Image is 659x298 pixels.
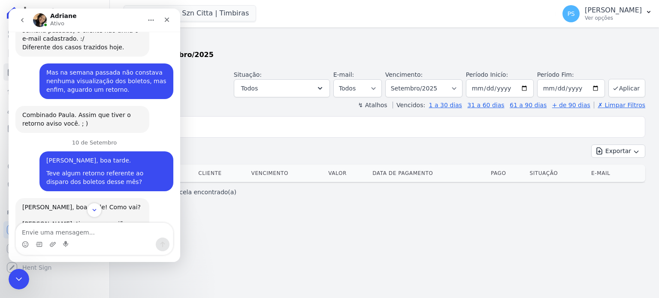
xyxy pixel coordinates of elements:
[393,102,425,108] label: Vencidos:
[3,177,106,194] a: Negativação
[385,71,423,78] label: Vencimento:
[567,11,574,17] span: PS
[14,9,134,43] div: [PERSON_NAME], o caso enviado na semana passado, o cliente não tinha o e-mail cadastrado. :/ Dife...
[487,165,526,182] th: Pago
[7,55,165,97] div: Paula diz…
[325,165,369,182] th: Valor
[3,221,106,238] a: Recebíveis
[134,188,236,196] p: Nenhum(a) parcela encontrado(a)
[608,79,645,97] button: Aplicar
[429,102,462,108] a: 1 a 30 dias
[38,60,158,85] div: Mas na semana passada não constava nenhuma visualização dos boletos, mas enfim, aguardo um retorno.
[526,165,588,182] th: Situação
[42,11,56,19] p: Ativo
[552,102,590,108] a: + de 90 dias
[537,70,605,79] label: Período Fim:
[3,26,106,43] a: Visão Geral
[134,3,151,20] button: Início
[154,51,214,59] strong: Setembro/2025
[41,232,48,239] button: Upload do anexo
[594,102,645,108] a: ✗ Limpar Filtros
[139,118,641,135] input: Buscar por nome do lote ou do cliente
[7,4,141,48] div: [PERSON_NAME], o caso enviado na semana passado, o cliente não tinha o e-mail cadastrado. :/Difer...
[7,190,165,291] div: Adriane diz…
[151,3,166,19] div: Fechar
[466,71,508,78] label: Período Inicío:
[234,71,262,78] label: Situação:
[9,9,180,262] iframe: Intercom live chat
[79,194,93,209] button: Scroll to bottom
[3,45,106,62] a: Contratos
[369,165,487,182] th: Data de Pagamento
[27,232,34,239] button: Selecionador de GIF
[13,232,20,239] button: Selecionador de Emoji
[7,190,141,284] div: [PERSON_NAME], boa tarde! Como vai?​[PERSON_NAME], tive uma reunião com o [DEMOGRAPHIC_DATA] e ex...
[38,148,158,157] div: [PERSON_NAME], boa tarde.
[31,55,165,90] div: Mas na semana passada não constava nenhuma visualização dos boletos, mas enfim, aguardo um retorno.
[7,97,141,124] div: Combinado Paula. Assim que tiver o retorno aviso você. ; )
[7,208,103,218] div: Plataformas
[54,232,61,239] button: Start recording
[3,158,106,175] a: Crédito
[585,6,642,15] p: [PERSON_NAME]
[591,144,645,158] button: Exportar
[234,79,330,97] button: Todos
[124,34,645,50] h2: Parcelas
[3,82,106,99] a: Lotes
[7,214,164,229] textarea: Envie uma mensagem...
[147,229,161,243] button: Enviar uma mensagem
[585,15,642,21] p: Ver opções
[14,211,134,279] div: [PERSON_NAME], tive uma reunião com o [DEMOGRAPHIC_DATA] e expliquei a situação. O time de tecnol...
[124,5,256,21] button: Residencia Szn Citta | Timbiras
[7,97,165,131] div: Adriane diz…
[9,269,29,289] iframe: Intercom live chat
[588,165,633,182] th: E-mail
[7,131,165,143] div: 10 de Setembro
[14,102,134,119] div: Combinado Paula. Assim que tiver o retorno aviso você. ; )
[3,101,106,118] a: Clientes
[31,143,165,183] div: [PERSON_NAME], boa tarde.Teve algum retorno referente ao disparo dos boletos desse mês?
[3,63,106,81] a: Parcelas
[510,102,547,108] a: 61 a 90 dias
[38,161,158,178] div: Teve algum retorno referente ao disparo dos boletos desse mês?
[556,2,659,26] button: PS [PERSON_NAME] Ver opções
[358,102,387,108] label: ↯ Atalhos
[7,4,165,55] div: Adriane diz…
[3,120,106,137] a: Minha Carteira
[3,139,106,156] a: Transferências
[195,165,248,182] th: Cliente
[7,143,165,190] div: Paula diz…
[241,83,258,93] span: Todos
[248,165,325,182] th: Vencimento
[333,71,354,78] label: E-mail:
[3,240,106,257] a: Conta Hent
[467,102,504,108] a: 31 a 60 dias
